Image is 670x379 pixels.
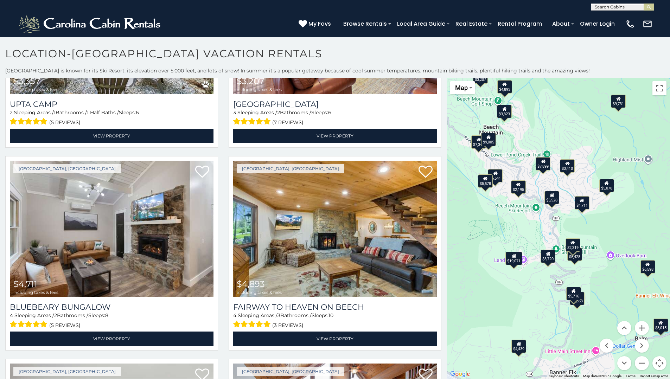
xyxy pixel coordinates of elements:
[308,19,331,28] span: My Favs
[233,99,437,109] h3: Mountain Abbey
[233,129,437,143] a: View Property
[652,356,666,370] button: Map camera controls
[576,18,618,30] a: Owner Login
[549,374,579,379] button: Keyboard shortcuts
[272,321,304,330] span: (3 reviews)
[272,118,304,127] span: (7 reviews)
[10,109,13,116] span: 2
[237,279,265,289] span: $4,893
[394,18,449,30] a: Local Area Guide
[195,165,209,180] a: Add to favorites
[600,339,614,353] button: Move left
[277,312,280,319] span: 3
[488,169,503,182] div: $6,541
[536,157,551,171] div: $7,899
[54,109,56,116] span: 1
[237,290,282,295] span: including taxes & fees
[541,250,556,263] div: $3,720
[233,161,437,297] a: Fairway to Heaven on Beech $4,893 including taxes & fees
[233,161,437,297] img: Fairway to Heaven on Beech
[13,87,58,92] span: including taxes & fees
[448,370,472,379] img: Google
[136,109,139,116] span: 6
[560,159,575,173] div: $3,410
[511,180,526,194] div: $2,195
[13,290,58,295] span: including taxes & fees
[54,312,57,319] span: 2
[49,118,81,127] span: (5 reviews)
[640,260,655,274] div: $6,598
[87,109,119,116] span: 1 Half Baths /
[625,19,635,29] img: phone-regular-white.png
[237,164,344,173] a: [GEOGRAPHIC_DATA], [GEOGRAPHIC_DATA]
[635,321,649,335] button: Zoom in
[653,319,668,332] div: $3,015
[583,374,621,378] span: Map data ©2025 Google
[10,161,213,297] a: Bluebeary Bungalow $4,711 including taxes & fees
[626,374,636,378] a: Terms (opens in new tab)
[237,76,264,86] span: $3,207
[10,312,13,319] span: 4
[13,279,37,289] span: $4,711
[13,367,121,376] a: [GEOGRAPHIC_DATA], [GEOGRAPHIC_DATA]
[340,18,390,30] a: Browse Rentals
[652,81,666,95] button: Toggle fullscreen view
[448,370,472,379] a: Open this area in Google Maps (opens a new window)
[233,302,437,312] a: Fairway to Heaven on Beech
[13,164,121,173] a: [GEOGRAPHIC_DATA], [GEOGRAPHIC_DATA]
[450,81,475,94] button: Change map style
[481,133,496,146] div: $9,005
[494,18,545,30] a: Rental Program
[497,80,512,94] div: $4,893
[233,109,236,116] span: 3
[237,367,344,376] a: [GEOGRAPHIC_DATA], [GEOGRAPHIC_DATA]
[277,109,280,116] span: 2
[328,109,331,116] span: 6
[233,312,236,319] span: 4
[635,356,649,370] button: Zoom out
[10,332,213,346] a: View Property
[567,248,582,261] div: $5,428
[545,191,560,204] div: $5,528
[611,95,626,108] div: $9,731
[575,196,589,210] div: $4,711
[10,99,213,109] a: Upta Camp
[233,99,437,109] a: [GEOGRAPHIC_DATA]
[237,87,282,92] span: including taxes & fees
[617,321,631,335] button: Move up
[299,19,333,28] a: My Favs
[512,340,527,353] div: $4,439
[419,165,433,180] a: Add to favorites
[328,312,333,319] span: 10
[566,238,580,252] div: $2,319
[478,174,493,188] div: $5,578
[49,321,81,330] span: (5 reviews)
[599,179,614,192] div: $5,078
[617,356,631,370] button: Move down
[452,18,491,30] a: Real Estate
[10,302,213,312] a: Bluebeary Bungalow
[566,287,581,300] div: $5,716
[13,76,40,86] span: $3,357
[635,339,649,353] button: Move right
[643,19,652,29] img: mail-regular-white.png
[506,252,523,265] div: $19,071
[233,312,437,330] div: Sleeping Areas / Bathrooms / Sleeps:
[455,84,468,91] span: Map
[233,332,437,346] a: View Property
[549,18,573,30] a: About
[10,109,213,127] div: Sleeping Areas / Bathrooms / Sleeps:
[18,13,164,34] img: White-1-2.png
[10,312,213,330] div: Sleeping Areas / Bathrooms / Sleeps:
[10,129,213,143] a: View Property
[640,374,668,378] a: Report a map error
[472,135,486,149] div: $7,341
[105,312,108,319] span: 8
[10,161,213,297] img: Bluebeary Bungalow
[497,105,512,118] div: $3,823
[233,109,437,127] div: Sleeping Areas / Bathrooms / Sleeps:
